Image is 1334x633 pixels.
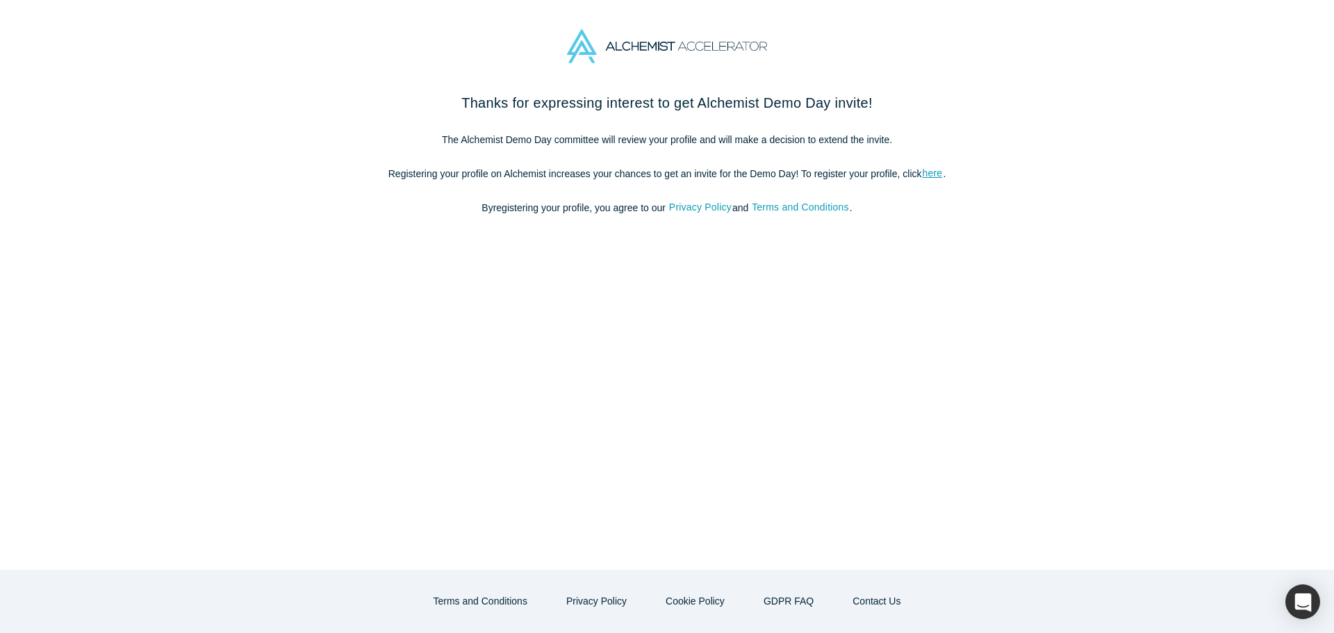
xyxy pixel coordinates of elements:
p: By registering your profile , you agree to our and . [375,201,959,215]
button: Contact Us [838,589,915,614]
a: GDPR FAQ [749,589,828,614]
button: Cookie Policy [651,589,739,614]
h2: Thanks for expressing interest to get Alchemist Demo Day invite! [375,92,959,113]
button: Terms and Conditions [419,589,542,614]
img: Alchemist Accelerator Logo [567,29,767,63]
a: here [922,165,944,181]
button: Privacy Policy [552,589,641,614]
button: Privacy Policy [668,199,732,215]
button: Terms and Conditions [751,199,850,215]
p: The Alchemist Demo Day committee will review your profile and will make a decision to extend the ... [375,133,959,147]
p: Registering your profile on Alchemist increases your chances to get an invite for the Demo Day! T... [375,167,959,181]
